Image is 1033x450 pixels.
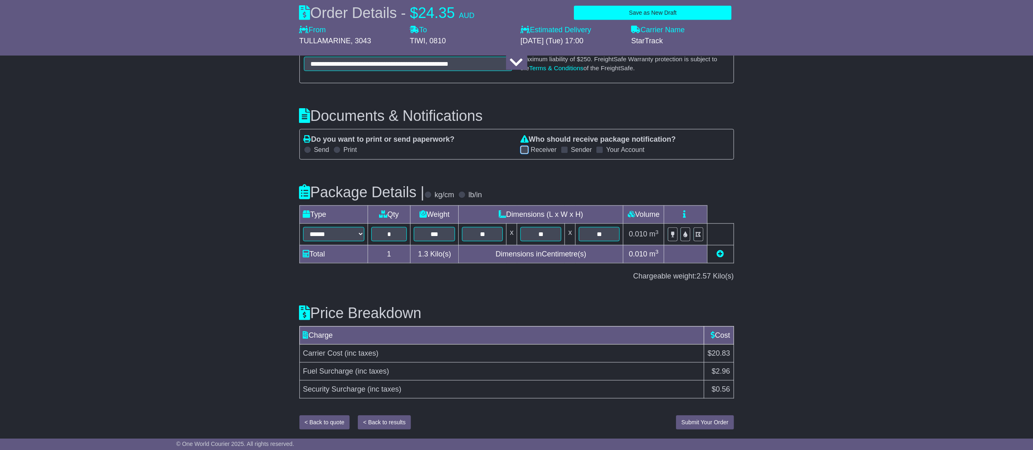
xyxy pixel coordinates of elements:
label: Send [314,146,329,154]
span: Security Surcharge [303,385,366,393]
h3: Package Details | [299,184,425,200]
div: Order Details - [299,4,475,22]
span: , 0810 [426,37,446,45]
td: Dimensions in Centimetre(s) [459,245,623,263]
span: , 3043 [351,37,371,45]
label: Estimated Delivery [521,26,623,35]
td: Total [299,245,368,263]
span: $20.83 [707,349,730,357]
h3: Documents & Notifications [299,108,734,124]
label: Print [344,146,357,154]
td: x [565,223,576,245]
span: Fuel Surcharge [303,367,353,375]
label: To [410,26,427,35]
sup: 3 [656,229,659,235]
button: < Back to results [358,415,411,430]
span: (inc taxes) [345,349,379,357]
small: We agree to deliver your goods in good order and condition, covered to a maximum liability of $ .... [521,47,723,71]
span: (inc taxes) [355,367,389,375]
td: x [506,223,517,245]
td: 1 [368,245,411,263]
button: < Back to quote [299,415,350,430]
span: $2.96 [712,367,730,375]
button: Save as New Draft [574,6,732,20]
td: Volume [623,205,664,223]
span: © One World Courier 2025. All rights reserved. [176,441,295,447]
td: Weight [411,205,459,223]
span: m [649,230,659,238]
span: $0.56 [712,385,730,393]
span: 2.57 [696,272,711,280]
td: Dimensions (L x W x H) [459,205,623,223]
span: (inc taxes) [368,385,402,393]
td: Type [299,205,368,223]
span: TIWI [410,37,426,45]
label: Carrier Name [631,26,685,35]
div: StarTrack [631,37,734,46]
span: AUD [459,11,475,20]
td: Qty [368,205,411,223]
sup: 3 [656,249,659,255]
td: Cost [704,326,734,344]
a: Terms & Conditions [529,65,584,71]
span: 0.010 [629,250,647,258]
label: Your Account [606,146,645,154]
td: Charge [299,326,704,344]
div: [DATE] (Tue) 17:00 [521,37,623,46]
label: Receiver [531,146,557,154]
label: From [299,26,326,35]
button: Submit Your Order [676,415,734,430]
span: Submit Your Order [681,419,728,425]
td: Kilo(s) [411,245,459,263]
span: 0.010 [629,230,647,238]
label: kg/cm [435,191,454,200]
span: m [649,250,659,258]
span: 24.35 [418,4,455,21]
label: lb/in [469,191,482,200]
a: Add new item [717,250,724,258]
span: 1.3 [418,250,428,258]
label: Do you want to print or send paperwork? [304,135,455,144]
label: Who should receive package notification? [521,135,676,144]
h3: Price Breakdown [299,305,734,321]
span: $ [410,4,418,21]
div: Chargeable weight: Kilo(s) [299,272,734,281]
span: TULLAMARINE [299,37,351,45]
label: Sender [571,146,592,154]
span: Carrier Cost [303,349,343,357]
